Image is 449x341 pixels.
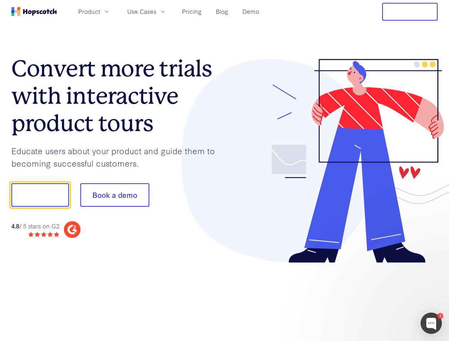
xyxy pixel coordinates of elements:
button: Book a demo [80,183,149,207]
button: Show me! [11,183,69,207]
button: Product [74,6,114,17]
div: 1 [437,313,443,319]
strong: 4.8 [11,222,19,230]
a: Pricing [179,6,204,17]
button: Free Trial [382,3,438,21]
div: / 5 stars on G2 [11,222,59,231]
h1: Convert more trials with interactive product tours [11,55,225,137]
p: Educate users about your product and guide them to becoming successful customers. [11,145,225,169]
a: Blog [213,6,231,17]
span: Use Cases [127,7,156,16]
span: Product [78,7,100,16]
a: Demo [240,6,262,17]
button: Use Cases [123,6,171,17]
a: Home [11,7,57,16]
